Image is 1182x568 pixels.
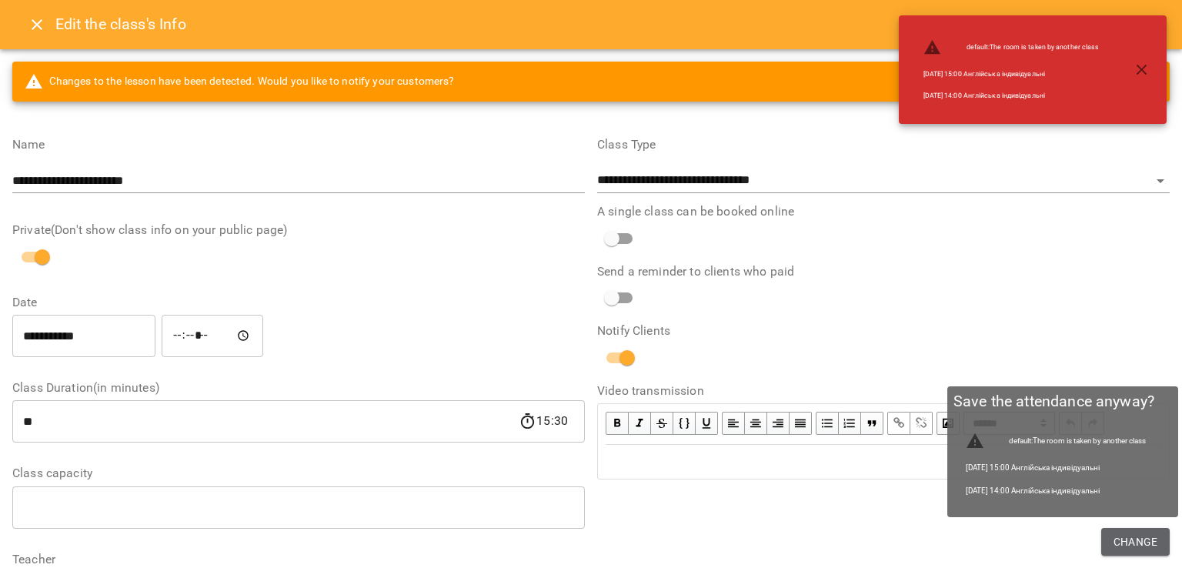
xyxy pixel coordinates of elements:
[1101,528,1170,556] button: Change
[767,412,790,435] button: Align Right
[963,412,1055,435] span: Normal
[12,224,585,236] label: Private(Don't show class info on your public page)
[597,266,1170,278] label: Send a reminder to clients who paid
[1114,533,1157,551] span: Change
[12,139,585,151] label: Name
[12,467,585,479] label: Class capacity
[597,385,1170,397] label: Video transmission
[597,205,1170,218] label: A single class can be booked online
[861,412,883,435] button: Blockquote
[1082,412,1104,435] button: Redo
[722,412,745,435] button: Align Left
[963,412,1055,435] select: Block type
[745,412,767,435] button: Align Center
[1059,412,1082,435] button: Undo
[597,139,1170,151] label: Class Type
[911,85,1112,107] li: [DATE] 14:00 Англійська індивідуальні
[887,412,910,435] button: Link
[696,412,718,435] button: Underline
[790,412,812,435] button: Align Justify
[937,412,960,435] button: Image
[597,325,1170,337] label: Notify Clients
[55,12,186,36] h6: Edit the class's Info
[673,412,696,435] button: Monospace
[839,412,861,435] button: OL
[651,412,673,435] button: Strikethrough
[12,553,585,566] label: Teacher
[629,412,651,435] button: Italic
[12,382,585,394] label: Class Duration(in minutes)
[606,412,629,435] button: Bold
[599,446,1168,478] div: Edit text
[911,32,1112,63] li: default : The room is taken by another class
[910,412,933,435] button: Remove Link
[18,6,55,43] button: Close
[25,72,455,91] span: Changes to the lesson have been detected. Would you like to notify your customers?
[911,63,1112,85] li: [DATE] 15:00 Англійська індивідуальні
[816,412,839,435] button: UL
[12,296,585,309] label: Date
